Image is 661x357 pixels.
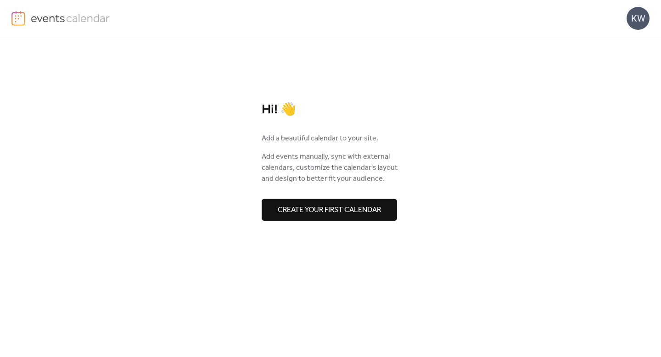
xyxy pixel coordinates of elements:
[11,11,25,26] img: logo
[278,205,381,216] span: Create your first calendar
[262,133,378,144] span: Add a beautiful calendar to your site.
[262,151,399,184] span: Add events manually, sync with external calendars, customize the calendar's layout and design to ...
[262,102,399,118] div: Hi! 👋
[627,7,650,30] div: KW
[31,11,110,25] img: logo-type
[262,199,397,221] button: Create your first calendar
